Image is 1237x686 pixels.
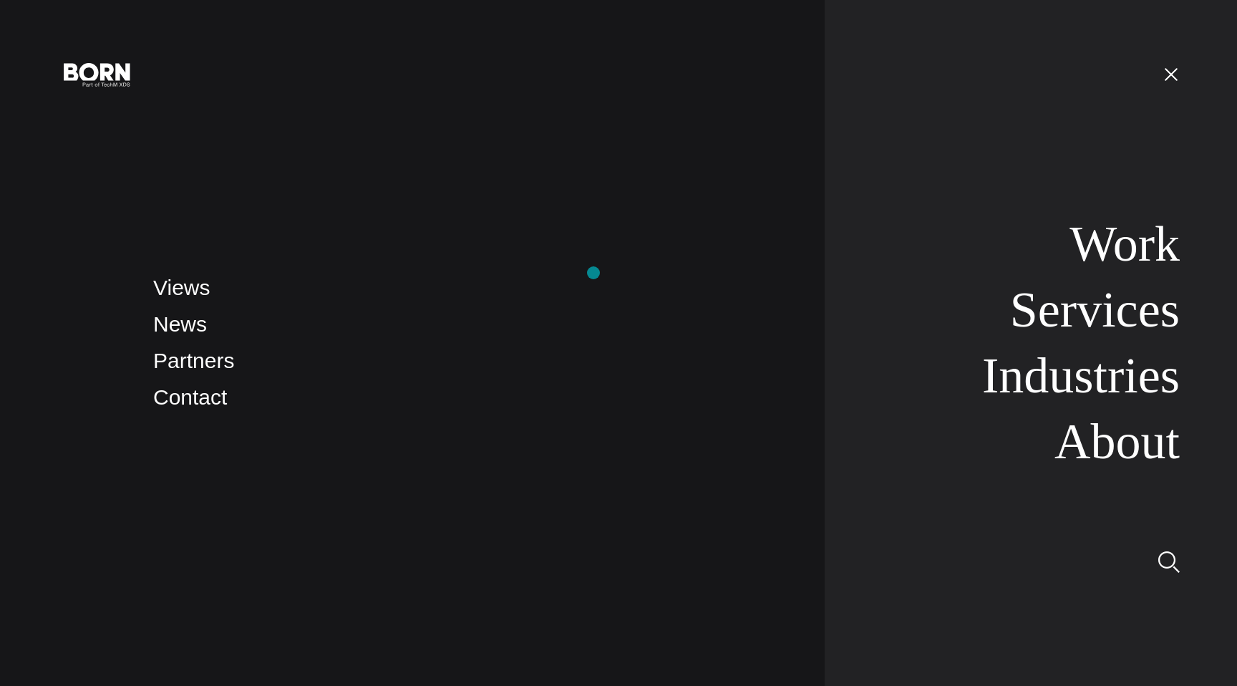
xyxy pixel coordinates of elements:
a: Contact [153,385,227,409]
button: Open [1154,59,1188,89]
a: Views [153,276,210,299]
a: Industries [982,348,1180,403]
a: About [1054,414,1180,469]
img: Search [1158,551,1180,573]
a: News [153,312,207,336]
a: Partners [153,349,234,372]
a: Services [1010,282,1180,337]
a: Work [1069,216,1180,271]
